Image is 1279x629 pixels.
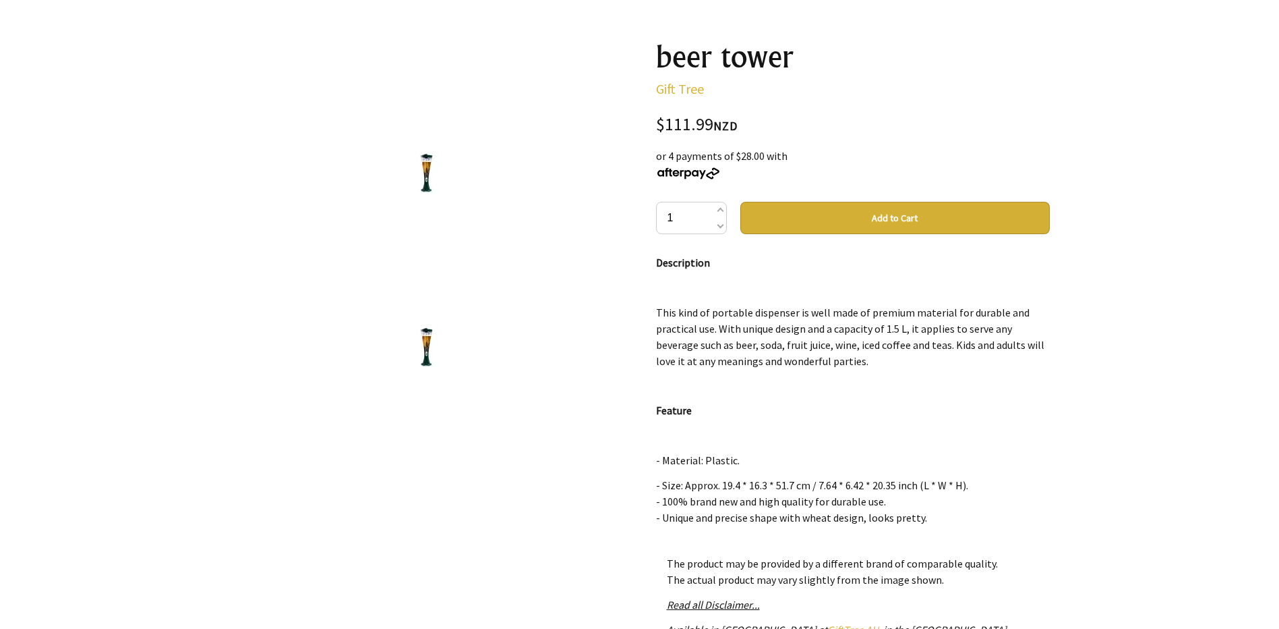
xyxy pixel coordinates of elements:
[656,148,1050,180] div: or 4 payments of $28.00 with
[656,40,1050,73] h1: beer tower
[656,116,1050,134] div: $111.99
[656,80,704,97] a: Gift Tree
[656,404,692,417] strong: Feature
[667,598,760,611] a: Read all Disclaimer...
[407,152,447,192] img: beer tower
[656,452,1050,468] p: - Material: Plastic.
[656,256,710,269] strong: Description
[656,477,1050,591] p: - Size: Approx. 19.4 * 16.3 * 51.7 cm / 7.64 * 6.42 * 20.35 inch (L * W * H). - 100% brand new an...
[667,555,1039,588] p: The product may be provided by a different brand of comparable quality. The actual product may va...
[740,202,1050,234] button: Add to Cart
[407,326,447,366] img: beer tower
[656,167,721,180] img: Afterpay
[713,118,738,134] span: NZD
[656,304,1050,369] p: This kind of portable dispenser is well made of premium material for durable and practical use. W...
